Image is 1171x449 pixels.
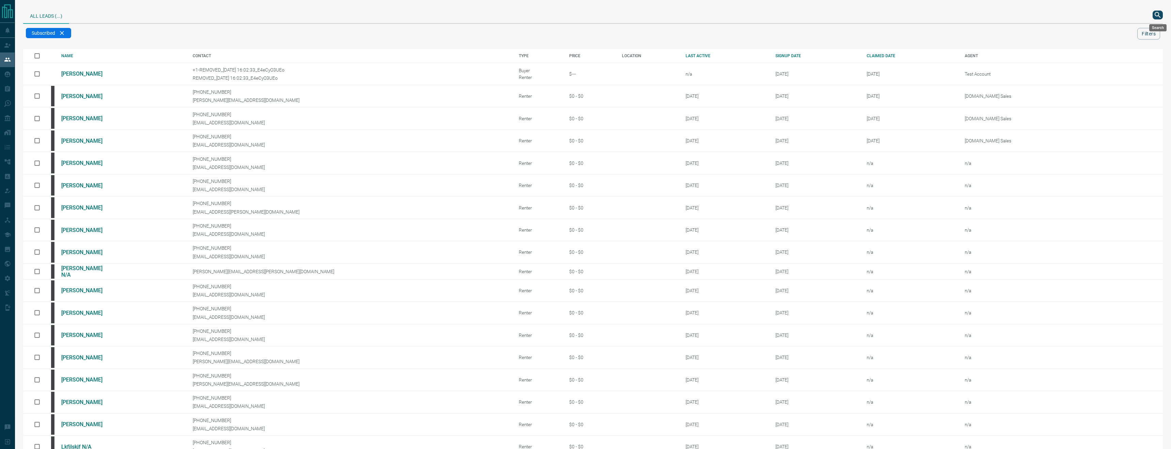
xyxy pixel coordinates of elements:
div: Buyer [519,68,559,73]
p: n/a [965,377,1050,383]
div: n/a [867,160,955,166]
div: [DATE] [686,249,765,255]
div: mrloft.ca [51,347,54,368]
div: $0 - $0 [569,227,612,233]
div: [DATE] [686,269,765,274]
div: mrloft.ca [51,220,54,240]
div: [DATE] [686,377,765,383]
div: n/a [867,377,955,383]
p: REMOVED_[DATE] 16:02:33_E4eCyO3UEo [193,75,509,81]
div: $0 - $0 [569,93,612,99]
div: n/a [867,310,955,315]
p: n/a [965,310,1050,315]
div: mrloft.ca [51,280,54,301]
button: Filters [1137,28,1160,40]
div: Renter [519,160,559,166]
a: [PERSON_NAME] [61,249,112,256]
p: [DOMAIN_NAME] Sales [965,138,1050,143]
div: October 12th 2008, 6:29:44 AM [775,138,856,143]
p: [PERSON_NAME][EMAIL_ADDRESS][DOMAIN_NAME] [193,381,509,387]
div: n/a [867,183,955,188]
p: [EMAIL_ADDRESS][DOMAIN_NAME] [193,314,509,320]
div: mrloft.ca [51,264,54,279]
div: $0 - $0 [569,310,612,315]
div: [DATE] [686,355,765,360]
div: mrloft.ca [51,392,54,412]
div: mrloft.ca [51,370,54,390]
p: [EMAIL_ADDRESS][DOMAIN_NAME] [193,187,509,192]
div: n/a [867,332,955,338]
div: n/a [867,422,955,427]
a: [PERSON_NAME] [61,182,112,189]
p: [PERSON_NAME][EMAIL_ADDRESS][PERSON_NAME][DOMAIN_NAME] [193,269,509,274]
div: n/a [867,227,955,233]
div: February 19th 2025, 2:37:44 PM [867,138,955,143]
div: mrloft.ca [51,325,54,345]
div: $0 - $0 [569,183,612,188]
a: [PERSON_NAME] [61,93,112,99]
div: All Leads (...) [23,7,69,24]
div: n/a [867,205,955,211]
div: Renter [519,422,559,427]
p: n/a [965,399,1050,405]
div: Renter [519,75,559,80]
div: $0 - $0 [569,138,612,143]
div: October 16th 2008, 2:53:28 PM [775,355,856,360]
div: October 19th 2008, 8:19:32 PM [775,422,856,427]
div: October 11th 2008, 5:41:37 PM [775,116,856,121]
p: n/a [965,227,1050,233]
div: mrloft.ca [51,414,54,435]
p: [PHONE_NUMBER] [193,306,509,311]
div: Renter [519,116,559,121]
p: [EMAIL_ADDRESS][PERSON_NAME][DOMAIN_NAME] [193,209,509,215]
div: Renter [519,183,559,188]
div: [DATE] [686,160,765,166]
p: [EMAIL_ADDRESS][DOMAIN_NAME] [193,403,509,409]
p: [EMAIL_ADDRESS][DOMAIN_NAME] [193,337,509,342]
div: Renter [519,310,559,315]
div: mrloft.ca [51,108,54,128]
div: $0 - $0 [569,377,612,383]
span: Subscribed [32,30,55,36]
p: [PHONE_NUMBER] [193,89,509,95]
p: [PHONE_NUMBER] [193,201,509,206]
a: [PERSON_NAME] [61,204,112,211]
a: [PERSON_NAME] [61,310,112,316]
p: n/a [965,355,1050,360]
p: [EMAIL_ADDRESS][DOMAIN_NAME] [193,120,509,125]
div: Renter [519,332,559,338]
div: Renter [519,355,559,360]
p: [EMAIL_ADDRESS][DOMAIN_NAME] [193,292,509,297]
p: n/a [965,269,1050,274]
div: $0 - $0 [569,160,612,166]
p: n/a [965,332,1050,338]
a: [PERSON_NAME] [61,376,112,383]
p: [PHONE_NUMBER] [193,440,509,445]
div: October 14th 2008, 1:23:37 AM [775,249,856,255]
div: n/a [867,288,955,293]
div: $0 - $0 [569,205,612,211]
div: SIGNUP DATE [775,53,856,58]
div: Renter [519,377,559,383]
div: mrloft.ca [51,86,54,106]
p: [PHONE_NUMBER] [193,351,509,356]
p: [PHONE_NUMBER] [193,112,509,117]
div: n/a [867,399,955,405]
p: [EMAIL_ADDRESS][DOMAIN_NAME] [193,426,509,431]
p: n/a [965,183,1050,188]
div: n/a [867,249,955,255]
p: [PHONE_NUMBER] [193,223,509,229]
p: n/a [965,249,1050,255]
div: mrloft.ca [51,303,54,323]
p: [PHONE_NUMBER] [193,328,509,334]
a: [PERSON_NAME] [61,115,112,122]
div: mrloft.ca [51,175,54,196]
div: $0 - $0 [569,116,612,121]
div: mrloft.ca [51,197,54,218]
p: [PERSON_NAME][EMAIL_ADDRESS][DOMAIN_NAME] [193,359,509,364]
div: October 12th 2008, 3:01:27 PM [775,183,856,188]
div: October 15th 2008, 1:08:42 PM [775,288,856,293]
div: October 15th 2008, 9:26:23 AM [775,269,856,274]
p: [PHONE_NUMBER] [193,284,509,289]
a: [PERSON_NAME] [61,71,112,77]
